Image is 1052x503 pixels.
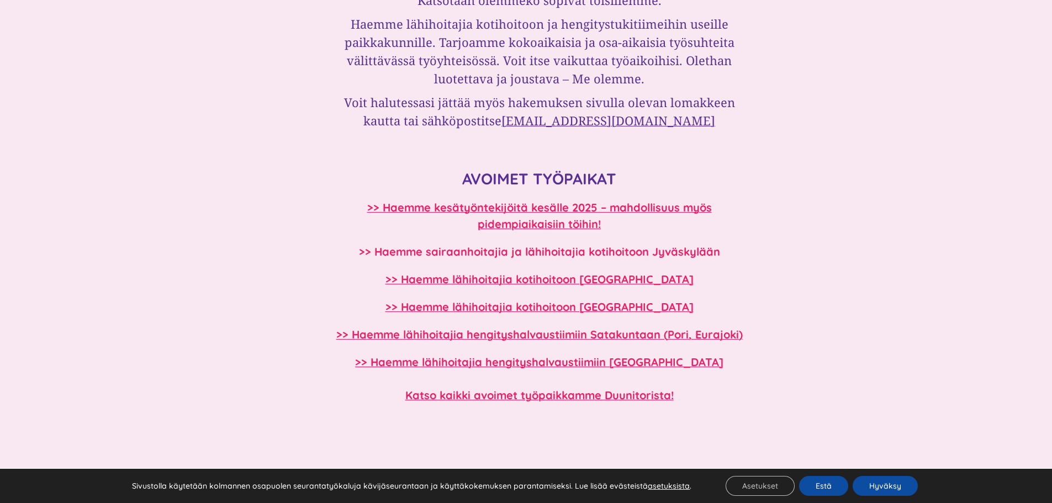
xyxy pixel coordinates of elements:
[327,15,752,88] h3: Haemme lähihoitajia kotihoitoon ja hengitystukitiimeihin useille paikkakunnille. Tarjoamme kokoai...
[501,112,715,129] a: [EMAIL_ADDRESS][DOMAIN_NAME]
[853,476,918,496] button: Hyväksy
[799,476,848,496] button: Estä
[385,300,694,314] a: >> Haemme lähihoitajia kotihoitoon [GEOGRAPHIC_DATA]
[405,388,674,402] a: Katso kaikki avoimet työpaikkamme Duunitorista!
[359,245,720,258] a: >> Haemme sairaanhoitajia ja lähihoitajia kotihoitoon Jyväskylään
[355,355,723,369] a: >> Haemme lähihoitajia hengityshalvaustiimiin [GEOGRAPHIC_DATA]
[462,169,616,188] strong: AVOIMET TYÖPAIKAT
[367,200,712,231] a: >> Haemme kesätyöntekijöitä kesälle 2025 – mahdollisuus myös pidempiaikaisiin töihin!
[336,327,743,341] a: >> Haemme lähihoitajia hengityshalvaustiimiin Satakuntaan (Pori, Eurajoki)
[132,481,691,491] p: Sivustolla käytetään kolmannen osapuolen seurantatyökaluja kävijäseurantaan ja käyttäkokemuksen p...
[385,272,694,286] a: >> Haemme lähihoitajia kotihoitoon [GEOGRAPHIC_DATA]
[648,481,690,491] button: asetuksista
[726,476,795,496] button: Asetukset
[327,93,752,130] h3: Voit halutessasi jättää myös hakemuksen sivulla olevan lomakkeen kautta tai sähköpostitse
